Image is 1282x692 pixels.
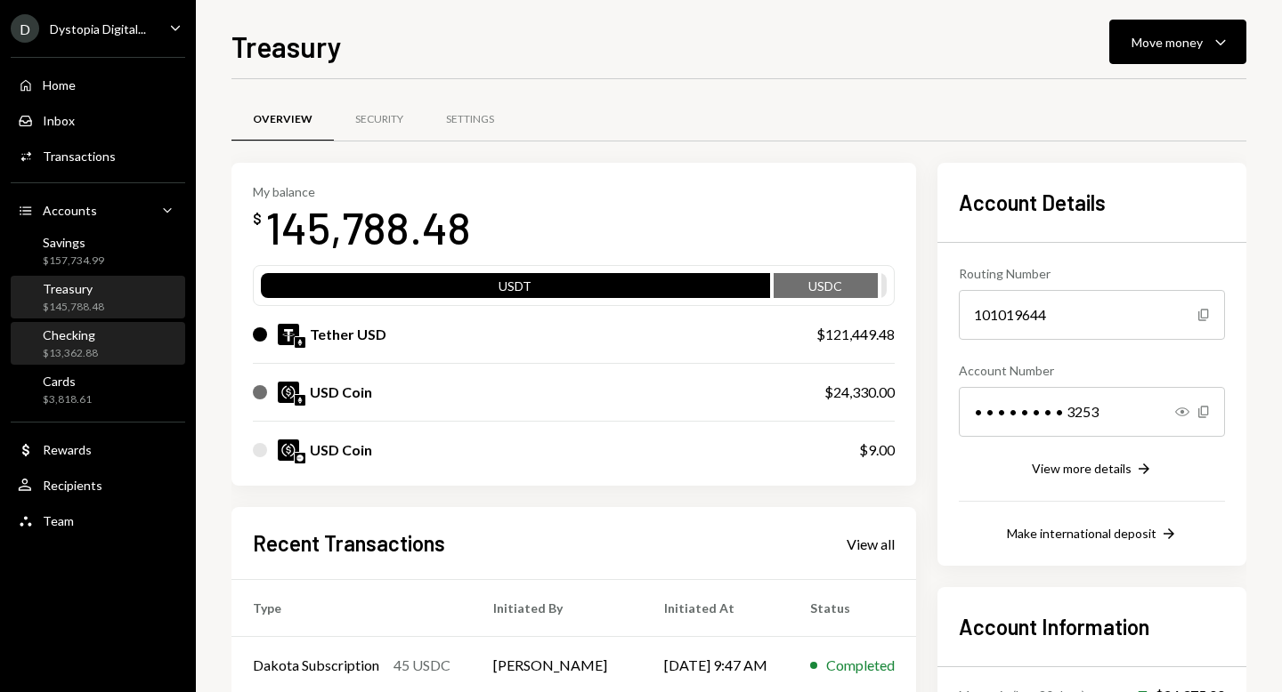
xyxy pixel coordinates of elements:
[959,361,1225,380] div: Account Number
[310,382,372,403] div: USD Coin
[847,535,895,553] div: View all
[261,277,770,302] div: USDT
[1132,33,1203,52] div: Move money
[253,655,379,676] div: Dakota Subscription
[334,97,425,142] a: Security
[1007,525,1178,544] button: Make international deposit
[11,504,185,536] a: Team
[11,14,39,43] div: D
[295,395,305,406] img: ethereum-mainnet
[824,382,895,403] div: $24,330.00
[355,112,403,127] div: Security
[295,337,305,348] img: ethereum-mainnet
[959,188,1225,217] h2: Account Details
[847,534,895,553] a: View all
[231,28,342,64] h1: Treasury
[295,453,305,463] img: base-mainnet
[43,77,76,93] div: Home
[11,68,185,101] a: Home
[826,655,895,676] div: Completed
[278,324,299,345] img: USDT
[774,277,878,302] div: USDC
[1109,20,1246,64] button: Move money
[789,580,916,637] th: Status
[959,264,1225,283] div: Routing Number
[11,276,185,318] a: Treasury$145,788.48
[43,113,75,128] div: Inbox
[11,469,185,501] a: Recipients
[43,327,98,342] div: Checking
[253,210,262,228] div: $
[11,322,185,365] a: Checking$13,362.88
[43,513,74,528] div: Team
[816,324,895,345] div: $121,449.48
[310,324,386,345] div: Tether USD
[1007,526,1156,541] div: Make international deposit
[11,433,185,465] a: Rewards
[11,194,185,226] a: Accounts
[43,442,92,457] div: Rewards
[643,580,789,637] th: Initiated At
[43,235,104,250] div: Savings
[231,97,334,142] a: Overview
[1032,460,1153,479] button: View more details
[394,655,450,676] div: 45 USDC
[43,300,104,315] div: $145,788.48
[43,346,98,361] div: $13,362.88
[425,97,515,142] a: Settings
[11,104,185,136] a: Inbox
[959,290,1225,340] div: 101019644
[43,281,104,296] div: Treasury
[1032,461,1132,476] div: View more details
[43,149,116,164] div: Transactions
[43,253,104,269] div: $157,734.99
[50,21,146,36] div: Dystopia Digital...
[231,580,472,637] th: Type
[859,439,895,461] div: $9.00
[959,387,1225,437] div: • • • • • • • • 3253
[253,184,471,199] div: My balance
[43,203,97,218] div: Accounts
[43,392,92,407] div: $3,818.61
[472,580,643,637] th: Initiated By
[43,478,102,493] div: Recipients
[959,612,1225,641] h2: Account Information
[253,528,445,558] h2: Recent Transactions
[11,368,185,411] a: Cards$3,818.61
[446,112,494,127] div: Settings
[278,439,299,461] img: USDC
[265,199,471,255] div: 145,788.48
[278,382,299,403] img: USDC
[11,140,185,172] a: Transactions
[43,374,92,389] div: Cards
[253,112,312,127] div: Overview
[11,229,185,272] a: Savings$157,734.99
[310,439,372,461] div: USD Coin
